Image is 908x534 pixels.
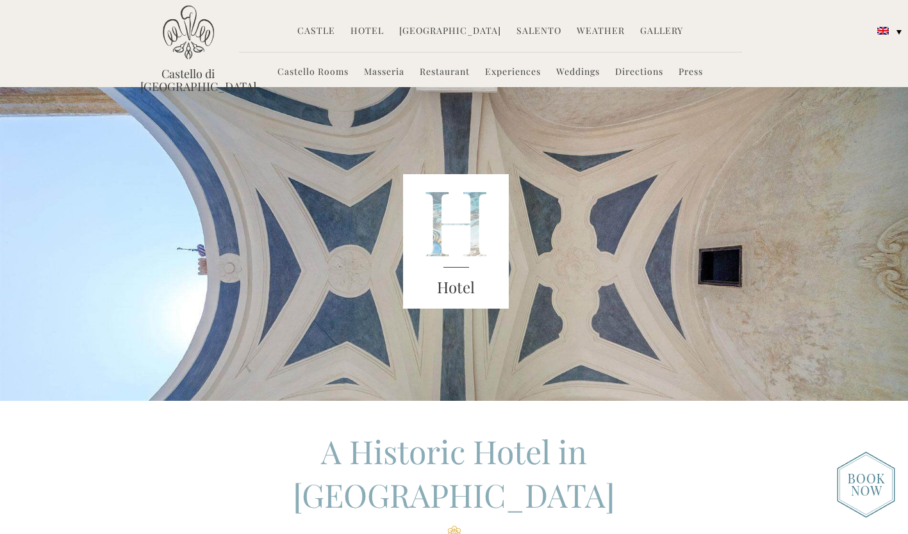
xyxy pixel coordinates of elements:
img: English [877,27,889,35]
a: Hotel [351,24,384,39]
img: new-booknow.png [837,451,895,518]
a: Experiences [485,65,541,80]
a: Restaurant [420,65,470,80]
a: Salento [516,24,561,39]
img: Castello di Ugento [163,5,214,60]
a: Castello di [GEOGRAPHIC_DATA] [140,67,236,93]
a: Directions [615,65,663,80]
img: castello_header_block.png [403,174,509,309]
a: Weddings [556,65,600,80]
a: Gallery [640,24,683,39]
a: Castello Rooms [277,65,349,80]
a: [GEOGRAPHIC_DATA] [399,24,501,39]
a: Masseria [364,65,404,80]
a: Weather [577,24,625,39]
a: Press [679,65,703,80]
h3: Hotel [403,276,509,299]
a: Castle [297,24,335,39]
